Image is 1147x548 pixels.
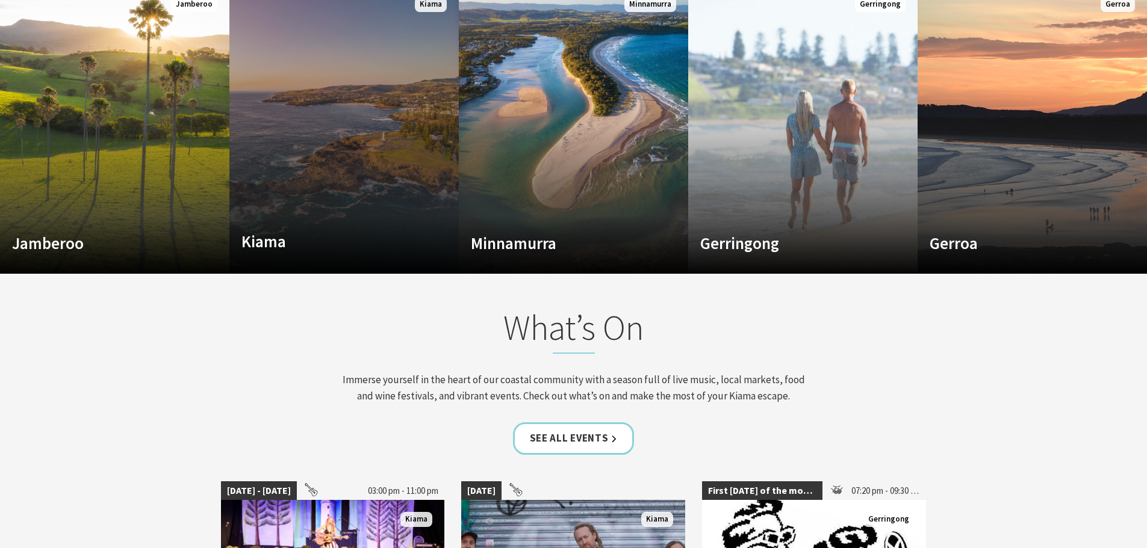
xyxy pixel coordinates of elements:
p: Where the sea makes a noise [241,260,412,274]
h4: Gerringong [700,233,871,253]
span: Kiama [400,512,432,527]
span: [DATE] [461,481,502,500]
span: Kiama [641,512,673,527]
span: 03:00 pm - 11:00 pm [362,481,444,500]
h4: Kiama [241,232,412,251]
h4: Minnamurra [471,233,642,253]
h2: What’s On [338,307,810,354]
h4: Jamberoo [12,233,183,253]
p: Immerse yourself in the heart of our coastal community with a season full of live music, local ma... [338,372,810,404]
a: See all Events [513,422,635,454]
span: Gerringong [863,512,914,527]
span: [DATE] - [DATE] [221,481,297,500]
span: First [DATE] of the month [702,481,822,500]
span: 07:20 pm - 09:30 pm [845,481,927,500]
h4: Gerroa [930,233,1101,253]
